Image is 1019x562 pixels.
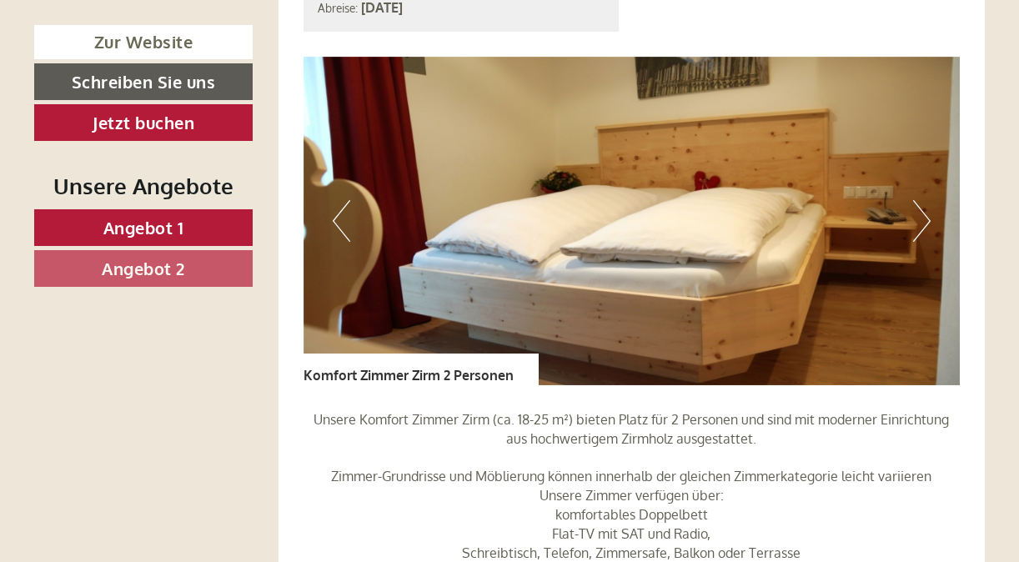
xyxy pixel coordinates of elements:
[103,217,184,238] span: Angebot 1
[34,63,253,100] a: Schreiben Sie uns
[304,57,961,385] img: image
[299,13,359,41] div: [DATE]
[13,45,278,96] div: Guten Tag, wie können wir Ihnen helfen?
[318,1,358,15] small: Abreise:
[34,170,253,201] div: Unsere Angebote
[102,258,185,279] span: Angebot 2
[304,354,539,385] div: Komfort Zimmer Zirm 2 Personen
[34,25,253,59] a: Zur Website
[34,104,253,141] a: Jetzt buchen
[545,432,657,469] button: Senden
[25,48,269,62] div: Berghotel Alpenrast
[25,81,269,93] small: 18:31
[913,200,931,242] button: Next
[333,200,350,242] button: Previous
